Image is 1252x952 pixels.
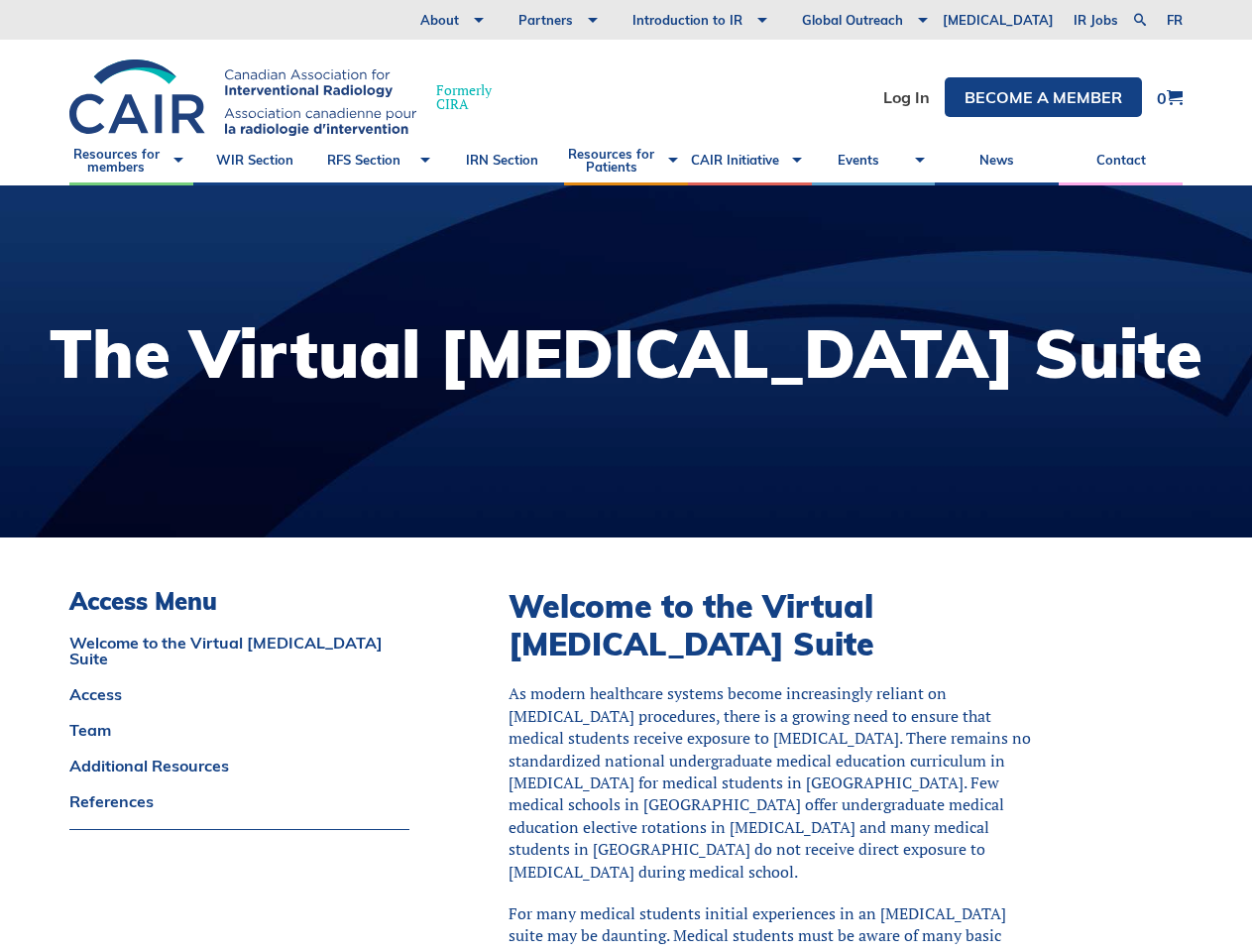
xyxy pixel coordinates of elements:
[69,59,512,136] a: FormerlyCIRA
[69,587,409,616] h3: Access Menu
[69,793,409,809] a: References
[69,758,409,773] a: Additional Resources
[69,635,409,666] a: Welcome to the Virtual [MEDICAL_DATA] Suite
[317,136,441,185] a: RFS Section
[564,136,688,185] a: Resources for Patients
[436,83,492,111] span: Formerly CIRA
[935,136,1059,185] a: News
[945,77,1142,117] a: Become a member
[440,136,564,185] a: IRN Section
[1157,89,1183,106] a: 0
[883,89,930,105] a: Log In
[509,586,874,663] span: Welcome to the Virtual [MEDICAL_DATA] Suite
[69,686,409,702] a: Access
[69,722,409,738] a: Team
[50,320,1202,387] h1: The Virtual [MEDICAL_DATA] Suite
[69,136,193,185] a: Resources for members
[1059,136,1183,185] a: Contact
[509,682,1031,882] span: As modern healthcare systems become increasingly reliant on [MEDICAL_DATA] procedures, there is a...
[193,136,317,185] a: WIR Section
[1167,14,1183,27] a: fr
[688,136,812,185] a: CAIR Initiative
[812,136,936,185] a: Events
[69,59,416,136] img: CIRA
